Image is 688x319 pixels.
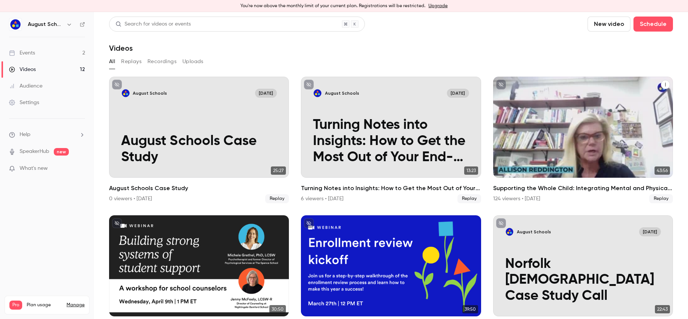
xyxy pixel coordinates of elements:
[109,44,133,53] h1: Videos
[301,195,343,203] div: 6 viewers • [DATE]
[109,17,673,314] section: Videos
[304,218,314,228] button: unpublished
[20,148,49,156] a: SpeakerHub
[655,305,670,313] span: 22:43
[109,184,289,193] h2: August Schools Case Study
[9,82,43,90] div: Audience
[301,77,481,203] li: Turning Notes into Insights: How to Get the Most Out of Your End-of-Year Data
[109,195,152,203] div: 0 viewers • [DATE]
[301,184,481,193] h2: Turning Notes into Insights: How to Get the Most Out of Your End-of-Year Data
[109,56,115,68] button: All
[67,302,85,308] a: Manage
[76,165,85,172] iframe: Noticeable Trigger
[9,66,36,73] div: Videos
[9,18,21,30] img: August Schools
[265,194,289,203] span: Replay
[9,99,39,106] div: Settings
[121,56,141,68] button: Replays
[493,77,673,203] a: 43:56Supporting the Whole Child: Integrating Mental and Physical Health in Schools124 viewers • [...
[428,3,448,9] a: Upgrade
[133,90,167,96] p: August Schools
[27,302,62,308] span: Plan usage
[271,166,286,175] span: 25:27
[649,194,673,203] span: Replay
[655,166,670,175] span: 43:56
[457,194,481,203] span: Replay
[269,305,286,313] span: 30:50
[639,227,661,236] span: [DATE]
[462,305,478,313] span: 39:50
[109,77,289,203] a: August Schools Case StudyAugust Schools[DATE]August Schools Case Study25:27August Schools Case St...
[9,131,85,139] li: help-dropdown-opener
[147,56,176,68] button: Recordings
[115,20,191,28] div: Search for videos or events
[121,89,130,98] img: August Schools Case Study
[28,21,63,28] h6: August Schools
[496,218,506,228] button: unpublished
[9,301,22,310] span: Pro
[588,17,630,32] button: New video
[20,131,30,139] span: Help
[493,184,673,193] h2: Supporting the Whole Child: Integrating Mental and Physical Health in Schools
[496,80,506,89] button: unpublished
[54,148,69,156] span: new
[20,165,48,172] span: What's new
[493,195,540,203] div: 124 viewers • [DATE]
[313,117,469,166] p: Turning Notes into Insights: How to Get the Most Out of Your End-of-Year Data
[182,56,204,68] button: Uploads
[464,166,478,175] span: 13:23
[255,89,277,98] span: [DATE]
[505,227,514,236] img: Norfolk Christian Case Study Call
[121,133,277,166] p: August Schools Case Study
[505,256,661,305] p: Norfolk [DEMOGRAPHIC_DATA] Case Study Call
[112,80,122,89] button: unpublished
[447,89,469,98] span: [DATE]
[517,229,551,235] p: August Schools
[112,218,122,228] button: unpublished
[493,77,673,203] li: Supporting the Whole Child: Integrating Mental and Physical Health in Schools
[304,80,314,89] button: unpublished
[109,77,289,203] li: August Schools Case Study
[301,77,481,203] a: Turning Notes into Insights: How to Get the Most Out of Your End-of-Year DataAugust Schools[DATE]...
[9,49,35,57] div: Events
[313,89,322,98] img: Turning Notes into Insights: How to Get the Most Out of Your End-of-Year Data
[633,17,673,32] button: Schedule
[325,90,359,96] p: August Schools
